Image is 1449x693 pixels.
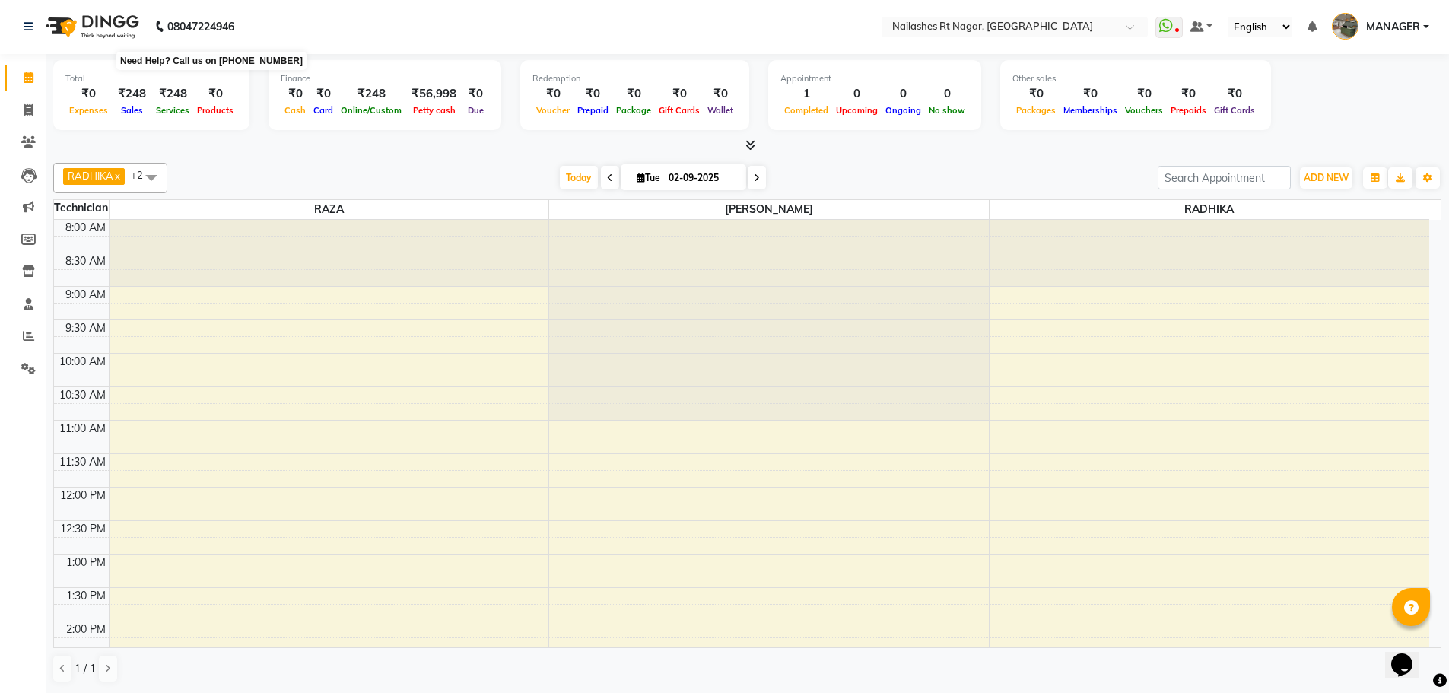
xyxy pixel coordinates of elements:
[1167,105,1210,116] span: Prepaids
[112,85,152,103] div: ₹248
[337,85,405,103] div: ₹248
[131,169,154,181] span: +2
[1385,632,1434,678] iframe: chat widget
[56,387,109,403] div: 10:30 AM
[832,105,882,116] span: Upcoming
[63,555,109,571] div: 1:00 PM
[310,85,337,103] div: ₹0
[990,200,1429,219] span: RADHIKA
[1060,105,1121,116] span: Memberships
[655,105,704,116] span: Gift Cards
[704,85,737,103] div: ₹0
[193,105,237,116] span: Products
[1012,85,1060,103] div: ₹0
[633,172,664,183] span: Tue
[1121,85,1167,103] div: ₹0
[612,85,655,103] div: ₹0
[405,85,462,103] div: ₹56,998
[1366,19,1420,35] span: MANAGER
[532,72,737,85] div: Redemption
[925,105,969,116] span: No show
[780,85,832,103] div: 1
[117,105,147,116] span: Sales
[56,454,109,470] div: 11:30 AM
[281,85,310,103] div: ₹0
[65,72,237,85] div: Total
[65,105,112,116] span: Expenses
[62,220,109,236] div: 8:00 AM
[704,105,737,116] span: Wallet
[65,85,112,103] div: ₹0
[832,85,882,103] div: 0
[1210,105,1259,116] span: Gift Cards
[110,200,549,219] span: RAZA
[57,488,109,504] div: 12:00 PM
[63,588,109,604] div: 1:30 PM
[532,85,574,103] div: ₹0
[780,72,969,85] div: Appointment
[1167,85,1210,103] div: ₹0
[310,105,337,116] span: Card
[655,85,704,103] div: ₹0
[152,85,193,103] div: ₹248
[1332,13,1358,40] img: MANAGER
[62,320,109,336] div: 9:30 AM
[1158,166,1291,189] input: Search Appointment
[1210,85,1259,103] div: ₹0
[409,105,459,116] span: Petty cash
[193,85,237,103] div: ₹0
[68,170,113,182] span: RADHIKA
[1012,72,1259,85] div: Other sales
[62,287,109,303] div: 9:00 AM
[560,166,598,189] span: Today
[612,105,655,116] span: Package
[1012,105,1060,116] span: Packages
[1304,172,1349,183] span: ADD NEW
[63,621,109,637] div: 2:00 PM
[664,167,740,189] input: 2025-09-02
[1060,85,1121,103] div: ₹0
[281,105,310,116] span: Cash
[57,521,109,537] div: 12:30 PM
[464,105,488,116] span: Due
[780,105,832,116] span: Completed
[925,85,969,103] div: 0
[39,5,143,48] img: logo
[56,354,109,370] div: 10:00 AM
[549,200,989,219] span: [PERSON_NAME]
[167,5,234,48] b: 08047224946
[113,170,120,182] a: x
[574,85,612,103] div: ₹0
[337,105,405,116] span: Online/Custom
[56,421,109,437] div: 11:00 AM
[54,200,109,216] div: Technician
[462,85,489,103] div: ₹0
[574,105,612,116] span: Prepaid
[532,105,574,116] span: Voucher
[281,72,489,85] div: Finance
[882,85,925,103] div: 0
[882,105,925,116] span: Ongoing
[1300,167,1352,189] button: ADD NEW
[1121,105,1167,116] span: Vouchers
[75,661,96,677] span: 1 / 1
[62,253,109,269] div: 8:30 AM
[152,105,193,116] span: Services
